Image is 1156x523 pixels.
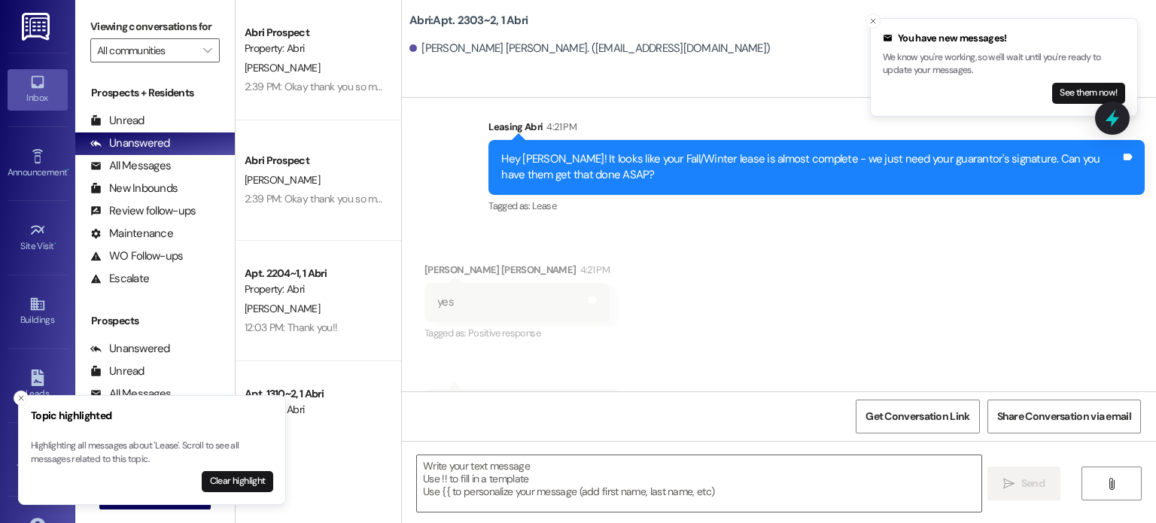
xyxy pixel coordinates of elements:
a: Inbox [8,69,68,110]
div: Abri Prospect [245,25,384,41]
div: WO Follow-ups [90,248,183,264]
button: See them now! [1052,83,1125,104]
div: Apt. 1310~2, 1 Abri [245,386,384,402]
div: Unanswered [90,341,170,357]
button: Share Conversation via email [987,400,1141,433]
div: New Inbounds [90,181,178,196]
p: Highlighting all messages about 'Lease'. Scroll to see all messages related to this topic. [31,439,273,466]
div: 2:39 PM: Okay thank you so much! [245,192,396,205]
p: We know you're working, so we'll wait until you're ready to update your messages. [883,51,1125,78]
span: • [54,239,56,249]
div: Unread [90,363,144,379]
button: Get Conversation Link [856,400,979,433]
span: Positive response [468,327,540,339]
div: Tagged as: [488,195,1145,217]
div: Maintenance [90,226,173,242]
img: ResiDesk Logo [22,13,53,41]
button: Close toast [865,14,881,29]
div: Leasing Abri [488,119,1145,140]
div: Review follow-ups [90,203,196,219]
div: [PERSON_NAME] [PERSON_NAME]. ([EMAIL_ADDRESS][DOMAIN_NAME]) [409,41,770,56]
div: Property: Abri [245,281,384,297]
div: Unread [90,113,144,129]
div: Escalate [90,271,149,287]
div: All Messages [90,158,171,174]
a: Leads [8,365,68,406]
span: Lease [532,199,556,212]
a: Site Visit • [8,217,68,258]
div: Prospects [75,313,235,329]
a: Buildings [8,291,68,332]
div: Prospects + Residents [75,85,235,101]
span: Get Conversation Link [865,409,969,424]
span: [PERSON_NAME] [245,173,320,187]
div: Property: Abri [245,41,384,56]
i:  [1106,478,1117,490]
span: • [67,165,69,175]
div: You have new messages! [883,31,1125,46]
i:  [1003,478,1015,490]
div: yes [437,294,454,310]
div: Abri Prospect [245,153,384,169]
div: 4:21 PM [543,119,576,135]
div: Apt. 2204~1, 1 Abri [245,266,384,281]
button: Send [987,467,1060,500]
input: All communities [97,38,196,62]
label: Viewing conversations for [90,15,220,38]
span: [PERSON_NAME] [245,61,320,74]
div: [PERSON_NAME] [PERSON_NAME] [424,262,610,283]
a: Templates • [8,439,68,480]
i:  [203,44,211,56]
div: Hey [PERSON_NAME]! It looks like your Fall/Winter lease is almost complete - we just need your gu... [501,151,1121,184]
div: 2:39 PM: Okay thank you so much! [245,80,396,93]
button: Clear highlight [202,471,273,492]
div: Unanswered [90,135,170,151]
button: Close toast [14,391,29,406]
span: Send [1021,476,1045,491]
span: Share Conversation via email [997,409,1131,424]
b: Abri: Apt. 2303~2, 1 Abri [409,13,528,29]
div: 4:21 PM [576,262,610,278]
div: Tagged as: [424,322,610,344]
h3: Topic highlighted [31,408,273,424]
span: [PERSON_NAME] [245,302,320,315]
div: 12:03 PM: Thank you!! [245,321,337,334]
div: Property: Abri [245,402,384,418]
